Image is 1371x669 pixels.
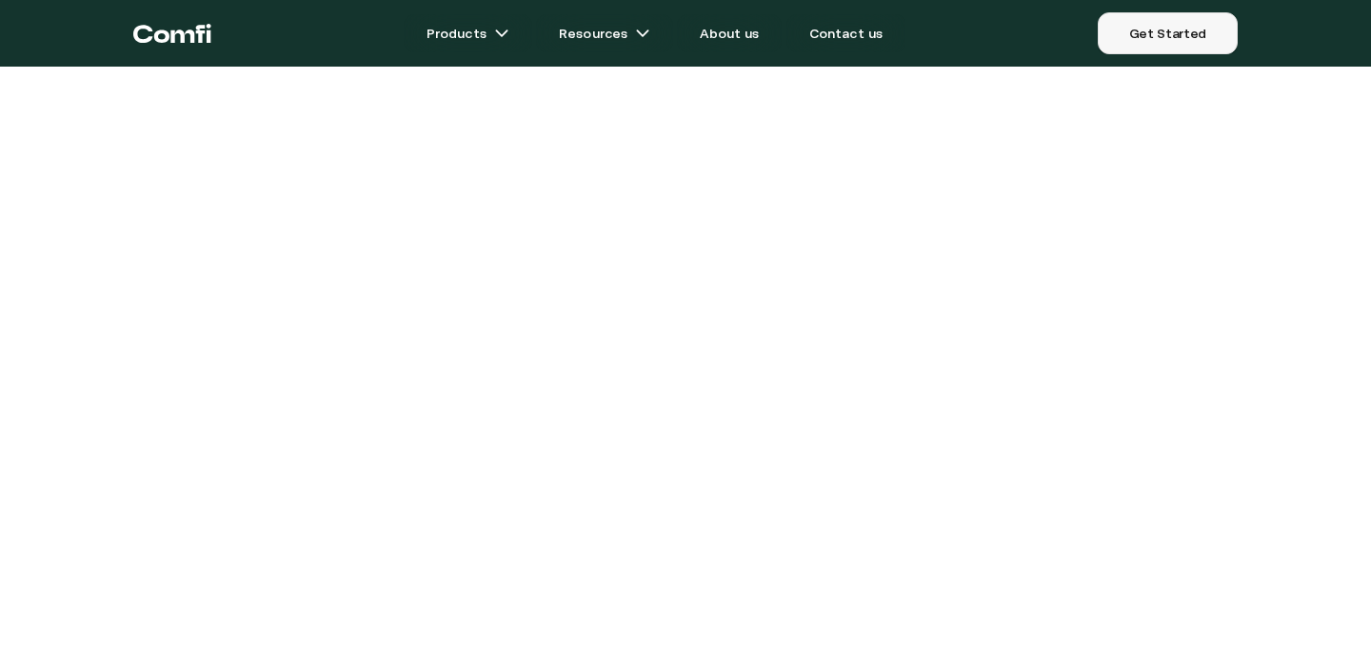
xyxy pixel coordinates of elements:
[494,26,509,41] img: arrow icons
[277,171,1094,655] iframe: Funding Deals through Comfi
[1098,12,1238,54] a: Get Started
[786,14,906,52] a: Contact us
[536,14,673,52] a: Resourcesarrow icons
[635,26,650,41] img: arrow icons
[404,14,532,52] a: Productsarrow icons
[677,14,782,52] a: About us
[133,5,211,62] a: Return to the top of the Comfi home page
